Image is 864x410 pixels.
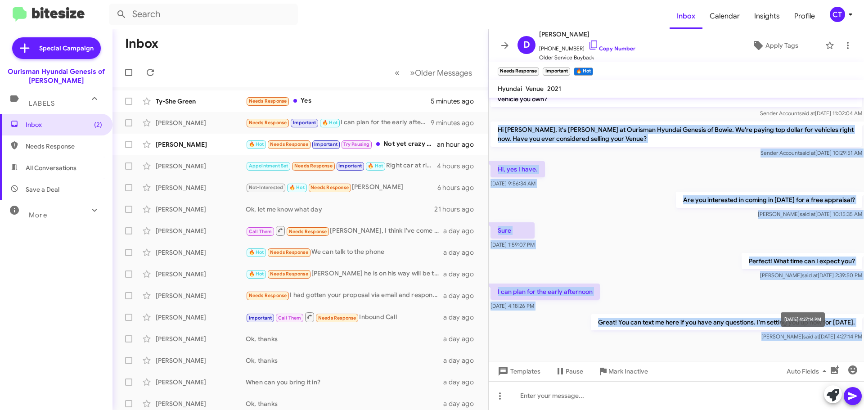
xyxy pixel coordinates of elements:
[676,192,862,208] p: Are you interested in coming in [DATE] for a free appraisal?
[800,211,815,217] span: said at
[761,333,862,340] span: [PERSON_NAME] [DATE] 4:27:14 PM
[702,3,747,29] a: Calendar
[270,271,308,277] span: Needs Response
[574,68,593,76] small: 🔥 Hot
[608,363,648,379] span: Mark Inactive
[443,356,481,365] div: a day ago
[29,211,47,219] span: More
[156,399,246,408] div: [PERSON_NAME]
[12,37,101,59] a: Special Campaign
[125,36,158,51] h1: Inbox
[246,182,437,193] div: [PERSON_NAME]
[156,205,246,214] div: [PERSON_NAME]
[278,315,301,321] span: Call Them
[760,149,862,156] span: Sender Account [DATE] 10:29:51 AM
[431,97,481,106] div: 5 minutes ago
[437,162,481,171] div: 4 hours ago
[26,185,59,194] span: Save a Deal
[94,120,102,129] span: (2)
[443,378,481,387] div: a day ago
[246,205,434,214] div: Ok, let me know what day
[246,139,437,149] div: Not yet crazy schedule
[26,120,102,129] span: Inbox
[156,183,246,192] div: [PERSON_NAME]
[246,96,431,106] div: Yes
[779,363,837,379] button: Auto Fields
[498,85,522,93] span: Hyundai
[389,63,405,82] button: Previous
[765,37,798,54] span: Apply Tags
[490,122,862,147] p: Hi [PERSON_NAME], it's [PERSON_NAME] at Ourisman Hyundai Genesis of Bowie. We're paying top dolla...
[410,67,415,78] span: »
[437,140,481,149] div: an hour ago
[431,118,481,127] div: 9 minutes ago
[747,3,787,29] span: Insights
[390,63,477,82] nav: Page navigation example
[548,363,590,379] button: Pause
[156,162,246,171] div: [PERSON_NAME]
[443,248,481,257] div: a day ago
[246,399,443,408] div: Ok, thanks
[249,293,287,298] span: Needs Response
[156,270,246,279] div: [PERSON_NAME]
[670,3,702,29] a: Inbox
[156,97,246,106] div: Ty-She Green
[249,163,288,169] span: Appointment Set
[781,312,825,327] div: [DATE] 4:27:14 PM
[293,120,316,126] span: Important
[249,229,272,234] span: Call Them
[314,141,337,147] span: Important
[799,110,815,117] span: said at
[246,269,443,279] div: [PERSON_NAME] he is on his way will be there within 30 mins
[156,248,246,257] div: [PERSON_NAME]
[415,68,472,78] span: Older Messages
[760,110,862,117] span: Sender Account [DATE] 11:02:04 AM
[405,63,477,82] button: Next
[490,241,535,248] span: [DATE] 1:59:07 PM
[588,45,635,52] a: Copy Number
[443,399,481,408] div: a day ago
[246,356,443,365] div: Ok, thanks
[322,120,337,126] span: 🔥 Hot
[434,205,481,214] div: 21 hours ago
[760,272,862,279] span: [PERSON_NAME] [DATE] 2:39:50 PM
[246,290,443,301] div: I had gotten your proposal via email and responded back to it but never heard back from you
[498,68,539,76] small: Needs Response
[246,311,443,323] div: Inbound Call
[156,291,246,300] div: [PERSON_NAME]
[547,85,561,93] span: 2021
[246,334,443,343] div: Ok, thanks
[443,226,481,235] div: a day ago
[526,85,544,93] span: Venue
[729,37,821,54] button: Apply Tags
[249,120,287,126] span: Needs Response
[156,378,246,387] div: [PERSON_NAME]
[156,334,246,343] div: [PERSON_NAME]
[496,363,540,379] span: Templates
[294,163,333,169] span: Needs Response
[39,44,94,53] span: Special Campaign
[395,67,400,78] span: «
[249,315,272,321] span: Important
[156,313,246,322] div: [PERSON_NAME]
[270,249,308,255] span: Needs Response
[246,225,443,236] div: [PERSON_NAME], I think I've come up with solution
[539,53,635,62] span: Older Service Buyback
[489,363,548,379] button: Templates
[26,142,102,151] span: Needs Response
[156,140,246,149] div: [PERSON_NAME]
[758,211,862,217] span: [PERSON_NAME] [DATE] 10:15:35 AM
[368,163,383,169] span: 🔥 Hot
[490,161,545,177] p: Hi, yes I have.
[543,68,570,76] small: Important
[310,185,349,190] span: Needs Response
[830,7,845,22] div: CT
[590,363,655,379] button: Mark Inactive
[156,226,246,235] div: [PERSON_NAME]
[289,185,305,190] span: 🔥 Hot
[443,313,481,322] div: a day ago
[246,117,431,128] div: I can plan for the early afternoon
[249,185,283,190] span: Not-Interested
[246,161,437,171] div: Right car at right price. GV 70 for around $30,000-$32,000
